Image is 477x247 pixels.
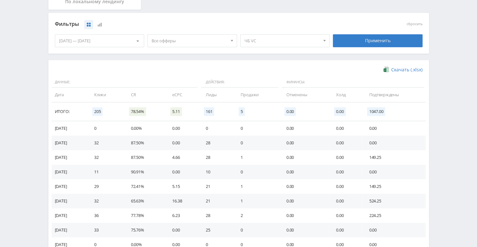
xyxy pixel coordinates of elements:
[52,77,198,88] span: Данные:
[124,150,166,165] td: 87.50%
[280,87,330,102] td: Отменены
[383,67,422,73] a: Скачать (.xlsx)
[199,150,234,165] td: 28
[88,165,124,179] td: 11
[52,194,88,208] td: [DATE]
[330,165,363,179] td: 0.00
[363,165,425,179] td: 0.00
[52,136,88,150] td: [DATE]
[204,107,214,116] span: 161
[170,107,182,116] span: 5.11
[52,87,88,102] td: Дата
[330,136,363,150] td: 0.00
[52,179,88,194] td: [DATE]
[391,67,422,72] span: Скачать (.xlsx)
[280,165,330,179] td: 0.00
[124,194,166,208] td: 65.63%
[199,165,234,179] td: 10
[166,136,199,150] td: 0.00
[334,107,345,116] span: 0.00
[124,121,166,136] td: 0.00%
[124,136,166,150] td: 87.50%
[55,19,330,29] div: Фильтры
[330,194,363,208] td: 0.00
[124,87,166,102] td: CR
[363,194,425,208] td: 524.25
[199,121,234,136] td: 0
[124,208,166,223] td: 77.78%
[363,87,425,102] td: Подтверждены
[166,87,199,102] td: eCPC
[88,87,124,102] td: Клики
[280,121,330,136] td: 0.00
[52,150,88,165] td: [DATE]
[330,121,363,136] td: 0.00
[52,121,88,136] td: [DATE]
[166,150,199,165] td: 4.66
[234,179,280,194] td: 1
[363,208,425,223] td: 224.25
[280,208,330,223] td: 0.00
[52,208,88,223] td: [DATE]
[280,136,330,150] td: 0.00
[166,223,199,237] td: 0.00
[234,87,280,102] td: Продажи
[280,150,330,165] td: 0.00
[88,121,124,136] td: 0
[330,208,363,223] td: 0.00
[199,136,234,150] td: 28
[199,223,234,237] td: 25
[166,179,199,194] td: 5.15
[166,194,199,208] td: 16.38
[199,194,234,208] td: 21
[280,223,330,237] td: 0.00
[234,121,280,136] td: 0
[284,107,296,116] span: 0.00
[333,34,422,47] div: Применить
[199,179,234,194] td: 21
[201,77,278,88] span: Действия:
[199,87,234,102] td: Лиды
[234,150,280,165] td: 1
[383,66,389,73] img: xlsx
[363,223,425,237] td: 0.00
[330,150,363,165] td: 0.00
[363,121,425,136] td: 0.00
[152,35,227,47] span: Все офферы
[88,150,124,165] td: 32
[244,35,320,47] span: ЧБ VC
[52,165,88,179] td: [DATE]
[88,136,124,150] td: 32
[199,208,234,223] td: 28
[234,194,280,208] td: 1
[52,223,88,237] td: [DATE]
[166,121,199,136] td: 0.00
[239,107,245,116] span: 5
[363,179,425,194] td: 149.25
[166,165,199,179] td: 0.00
[234,208,280,223] td: 2
[330,223,363,237] td: 0.00
[92,107,103,116] span: 205
[52,102,88,121] td: Итого:
[55,35,144,47] div: [DATE] — [DATE]
[367,107,385,116] span: 1047.00
[407,22,422,26] button: сбросить
[330,179,363,194] td: 0.00
[129,107,146,116] span: 78.54%
[280,194,330,208] td: 0.00
[234,165,280,179] td: 0
[124,223,166,237] td: 75.76%
[280,179,330,194] td: 0.00
[166,208,199,223] td: 6.23
[330,87,363,102] td: Холд
[282,77,424,88] span: Финансы:
[124,165,166,179] td: 90.91%
[234,136,280,150] td: 0
[363,150,425,165] td: 149.25
[234,223,280,237] td: 0
[88,208,124,223] td: 36
[124,179,166,194] td: 72.41%
[88,223,124,237] td: 33
[88,179,124,194] td: 29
